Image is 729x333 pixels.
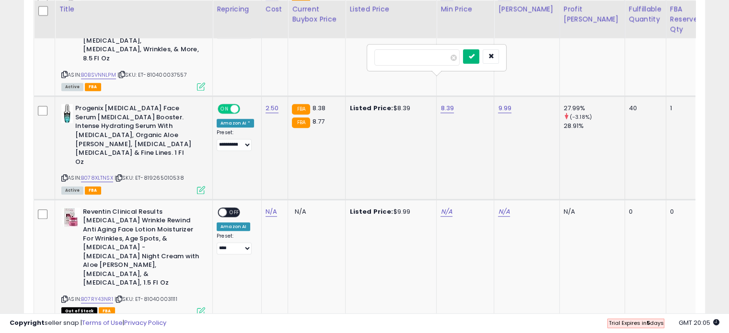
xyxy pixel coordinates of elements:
[608,319,663,327] span: Trial Expires in days
[564,122,625,130] div: 28.91%
[59,4,208,14] div: Title
[312,117,325,126] span: 8.77
[217,119,254,127] div: Amazon AI *
[266,4,284,14] div: Cost
[61,83,83,91] span: All listings currently available for purchase on Amazon
[629,4,662,24] div: Fulfillable Quantity
[10,318,45,327] strong: Copyright
[10,319,166,328] div: seller snap | |
[440,103,454,113] a: 8.39
[564,4,621,24] div: Profit [PERSON_NAME]
[564,104,625,113] div: 27.99%
[646,319,649,327] b: 5
[292,117,310,128] small: FBA
[564,207,617,216] div: N/A
[292,4,341,24] div: Current Buybox Price
[498,103,511,113] a: 9.99
[440,4,490,14] div: Min Price
[115,295,177,303] span: | SKU: ET-810400031111
[239,105,254,113] span: OFF
[75,104,192,169] b: Progenix [MEDICAL_DATA] Face Serum [MEDICAL_DATA] Booster. Intense Hydrating Serum With [MEDICAL_...
[292,104,310,115] small: FBA
[61,207,81,227] img: 41W6ebY90eL._SL40_.jpg
[81,295,113,303] a: B07RY43NR1
[670,104,699,113] div: 1
[61,104,205,193] div: ASIN:
[349,207,429,216] div: $9.99
[670,4,702,34] div: FBA Reserved Qty
[81,71,116,79] a: B0BSVNNLPM
[670,207,699,216] div: 0
[217,222,250,231] div: Amazon AI
[349,103,393,113] b: Listed Price:
[266,207,277,217] a: N/A
[266,103,279,113] a: 2.50
[81,174,113,182] a: B078XLTNSX
[85,186,101,195] span: FBA
[82,318,123,327] a: Terms of Use
[61,104,73,123] img: 41ICOmtYRsL._SL40_.jpg
[349,104,429,113] div: $8.39
[570,113,592,121] small: (-3.18%)
[498,4,555,14] div: [PERSON_NAME]
[349,207,393,216] b: Listed Price:
[219,105,231,113] span: ON
[124,318,166,327] a: Privacy Policy
[61,186,83,195] span: All listings currently available for purchase on Amazon
[217,233,254,254] div: Preset:
[227,208,242,216] span: OFF
[440,207,452,217] a: N/A
[85,83,101,91] span: FBA
[629,104,659,113] div: 40
[83,207,199,290] b: Reventin Clinical Results [MEDICAL_DATA] Wrinkle Rewind Anti Aging Face Lotion Moisturizer For Wr...
[349,4,432,14] div: Listed Price
[217,4,257,14] div: Repricing
[498,207,509,217] a: N/A
[679,318,719,327] span: 2025-08-13 20:05 GMT
[294,207,306,216] span: N/A
[117,71,187,79] span: | SKU: ET-810400037557
[312,103,326,113] span: 8.38
[629,207,659,216] div: 0
[115,174,184,182] span: | SKU: ET-819265010538
[217,129,254,151] div: Preset:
